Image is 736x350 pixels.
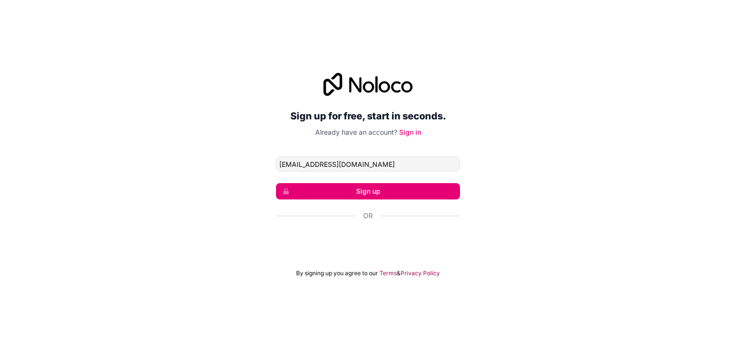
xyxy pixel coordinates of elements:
span: Or [363,211,373,221]
span: Already have an account? [315,128,397,136]
iframe: Botó Inicia la sessió amb Google [271,231,465,252]
span: & [397,269,401,277]
a: Sign in [399,128,421,136]
span: By signing up you agree to our [296,269,378,277]
a: Privacy Policy [401,269,440,277]
input: Email address [276,156,460,172]
h2: Sign up for free, start in seconds. [276,107,460,125]
button: Sign up [276,183,460,199]
a: Terms [379,269,397,277]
